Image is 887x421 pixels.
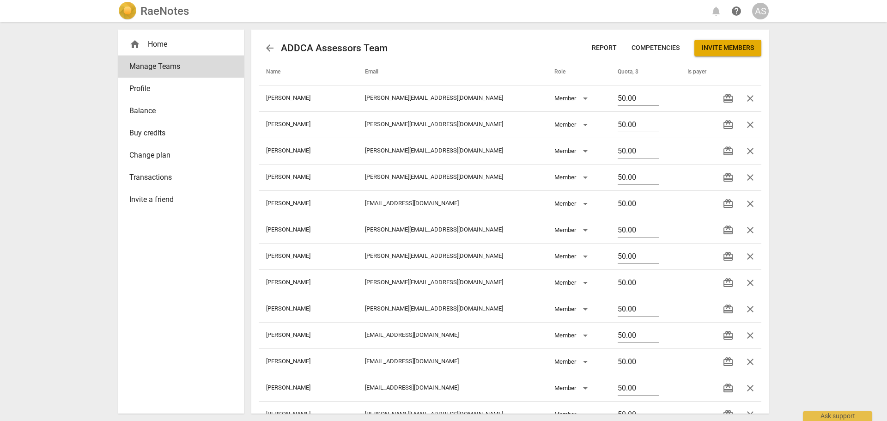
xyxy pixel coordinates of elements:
[803,411,872,421] div: Ask support
[723,198,734,209] span: redeem
[358,164,547,190] td: [PERSON_NAME][EMAIL_ADDRESS][DOMAIN_NAME]
[259,111,358,138] td: [PERSON_NAME]
[358,269,547,296] td: [PERSON_NAME][EMAIL_ADDRESS][DOMAIN_NAME]
[680,59,710,85] th: Is payer
[554,117,591,132] div: Member
[717,166,739,189] button: Transfer credits
[259,322,358,348] td: [PERSON_NAME]
[618,68,650,76] span: Quota, $
[259,164,358,190] td: [PERSON_NAME]
[752,3,769,19] button: AS
[129,39,225,50] div: Home
[259,348,358,375] td: [PERSON_NAME]
[259,243,358,269] td: [PERSON_NAME]
[118,55,244,78] a: Manage Teams
[745,383,756,394] span: close
[554,354,591,369] div: Member
[118,166,244,189] a: Transactions
[118,2,137,20] img: Logo
[745,225,756,236] span: close
[554,223,591,238] div: Member
[723,409,734,420] span: redeem
[259,269,358,296] td: [PERSON_NAME]
[717,87,739,110] button: Transfer credits
[358,85,547,111] td: [PERSON_NAME][EMAIL_ADDRESS][DOMAIN_NAME]
[745,119,756,130] span: close
[723,119,734,130] span: redeem
[745,146,756,157] span: close
[717,193,739,215] button: Transfer credits
[554,196,591,211] div: Member
[129,128,225,139] span: Buy credits
[584,40,624,56] button: Report
[118,100,244,122] a: Balance
[723,251,734,262] span: redeem
[554,144,591,159] div: Member
[554,249,591,264] div: Member
[259,190,358,217] td: [PERSON_NAME]
[358,375,547,401] td: [EMAIL_ADDRESS][DOMAIN_NAME]
[723,172,734,183] span: redeem
[723,356,734,367] span: redeem
[129,61,225,72] span: Manage Teams
[358,348,547,375] td: [EMAIL_ADDRESS][DOMAIN_NAME]
[259,375,358,401] td: [PERSON_NAME]
[717,377,739,399] button: Transfer credits
[358,322,547,348] td: [EMAIL_ADDRESS][DOMAIN_NAME]
[717,219,739,241] button: Transfer credits
[745,93,756,104] span: close
[554,381,591,396] div: Member
[723,225,734,236] span: redeem
[281,43,388,54] h2: ADDCA Assessors Team
[554,68,577,76] span: Role
[358,138,547,164] td: [PERSON_NAME][EMAIL_ADDRESS][DOMAIN_NAME]
[717,351,739,373] button: Transfer credits
[694,40,761,56] button: Invite members
[264,43,275,54] span: arrow_back
[129,105,225,116] span: Balance
[723,146,734,157] span: redeem
[118,144,244,166] a: Change plan
[723,304,734,315] span: redeem
[745,356,756,367] span: close
[717,245,739,268] button: Transfer credits
[259,217,358,243] td: [PERSON_NAME]
[745,409,756,420] span: close
[745,172,756,183] span: close
[259,296,358,322] td: [PERSON_NAME]
[259,85,358,111] td: [PERSON_NAME]
[731,6,742,17] span: help
[745,330,756,341] span: close
[745,304,756,315] span: close
[745,251,756,262] span: close
[358,217,547,243] td: [PERSON_NAME][EMAIL_ADDRESS][DOMAIN_NAME]
[129,172,225,183] span: Transactions
[717,272,739,294] button: Transfer credits
[717,114,739,136] button: Transfer credits
[129,150,225,161] span: Change plan
[358,190,547,217] td: [EMAIL_ADDRESS][DOMAIN_NAME]
[365,68,389,76] span: Email
[723,93,734,104] span: redeem
[723,277,734,288] span: redeem
[554,302,591,317] div: Member
[632,43,680,53] span: Competencies
[129,83,225,94] span: Profile
[129,39,140,50] span: home
[266,68,292,76] span: Name
[259,138,358,164] td: [PERSON_NAME]
[118,122,244,144] a: Buy credits
[358,111,547,138] td: [PERSON_NAME][EMAIL_ADDRESS][DOMAIN_NAME]
[118,2,189,20] a: LogoRaeNotes
[728,3,745,19] a: Help
[745,198,756,209] span: close
[118,189,244,211] a: Invite a friend
[358,243,547,269] td: [PERSON_NAME][EMAIL_ADDRESS][DOMAIN_NAME]
[554,170,591,185] div: Member
[358,296,547,322] td: [PERSON_NAME][EMAIL_ADDRESS][DOMAIN_NAME]
[129,194,225,205] span: Invite a friend
[717,140,739,162] button: Transfer credits
[554,275,591,290] div: Member
[717,298,739,320] button: Transfer credits
[554,91,591,106] div: Member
